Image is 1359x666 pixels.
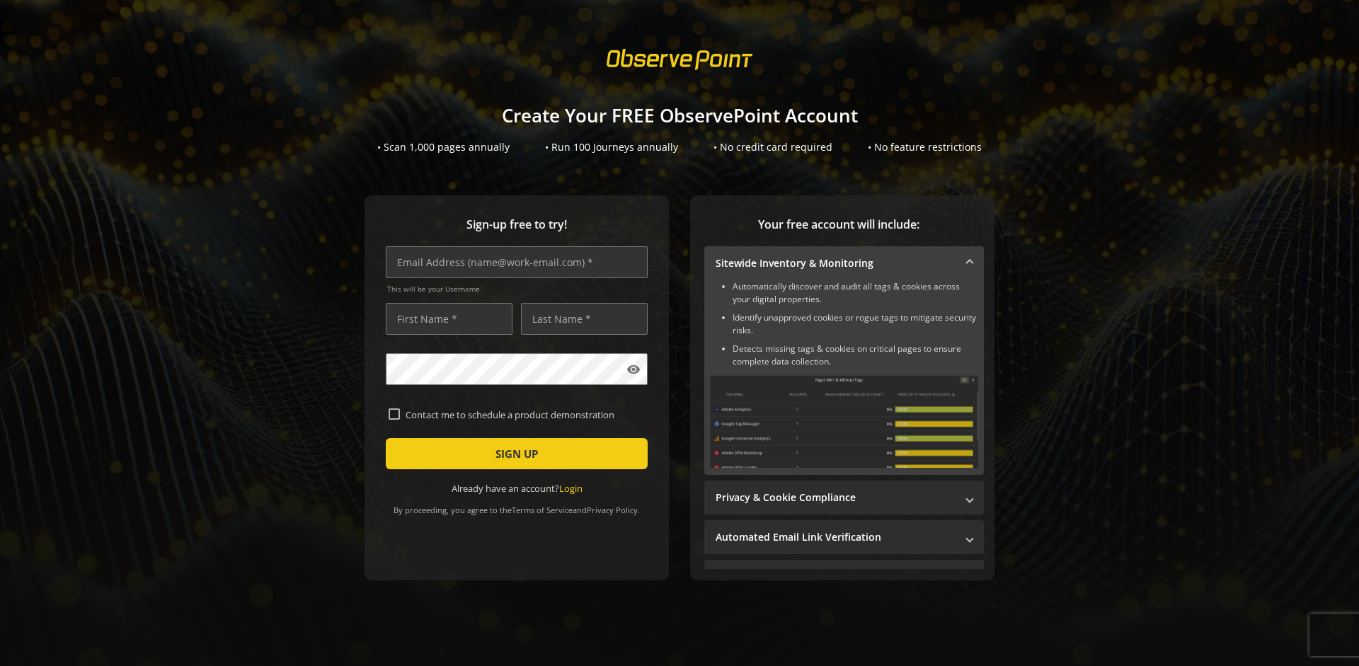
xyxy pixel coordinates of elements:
li: Detects missing tags & cookies on critical pages to ensure complete data collection. [733,343,978,368]
div: Already have an account? [386,482,648,495]
div: • No feature restrictions [868,140,982,154]
input: Last Name * [521,303,648,335]
span: SIGN UP [495,441,538,466]
input: Email Address (name@work-email.com) * [386,246,648,278]
li: Automatically discover and audit all tags & cookies across your digital properties. [733,280,978,306]
img: Sitewide Inventory & Monitoring [710,375,978,468]
div: Sitewide Inventory & Monitoring [704,280,984,475]
mat-panel-title: Privacy & Cookie Compliance [716,490,956,505]
span: Sign-up free to try! [386,217,648,233]
mat-expansion-panel-header: Privacy & Cookie Compliance [704,481,984,515]
mat-expansion-panel-header: Automated Email Link Verification [704,520,984,554]
span: Your free account will include: [704,217,973,233]
button: SIGN UP [386,438,648,469]
a: Login [559,482,583,495]
div: By proceeding, you agree to the and . [386,495,648,515]
mat-panel-title: Automated Email Link Verification [716,530,956,544]
mat-icon: visibility [626,362,641,377]
mat-expansion-panel-header: Performance Monitoring with Web Vitals [704,560,984,594]
li: Identify unapproved cookies or rogue tags to mitigate security risks. [733,311,978,337]
div: • Scan 1,000 pages annually [377,140,510,154]
span: This will be your Username [387,284,648,294]
mat-expansion-panel-header: Sitewide Inventory & Monitoring [704,246,984,280]
mat-panel-title: Sitewide Inventory & Monitoring [716,256,956,270]
label: Contact me to schedule a product demonstration [400,408,645,421]
a: Privacy Policy [587,505,638,515]
input: First Name * [386,303,512,335]
a: Terms of Service [512,505,573,515]
div: • Run 100 Journeys annually [545,140,678,154]
div: • No credit card required [713,140,832,154]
